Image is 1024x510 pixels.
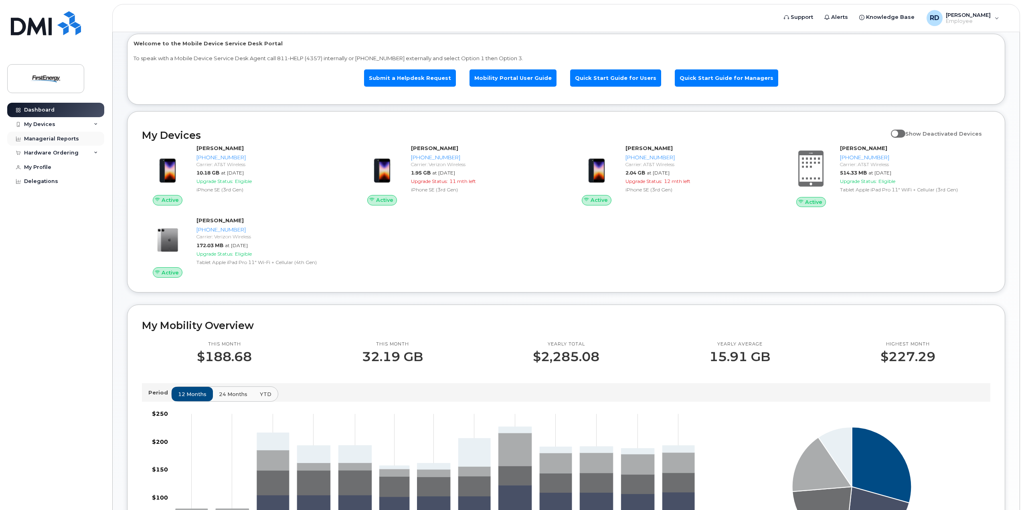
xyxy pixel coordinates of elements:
[819,9,854,25] a: Alerts
[533,341,599,347] p: Yearly total
[196,186,344,193] div: iPhone SE (3rd Gen)
[831,13,848,21] span: Alerts
[196,233,344,240] div: Carrier: Verizon Wireless
[362,349,423,364] p: 32.19 GB
[162,196,179,204] span: Active
[356,144,561,205] a: Active[PERSON_NAME][PHONE_NUMBER]Carrier: Verizon Wireless1.95 GBat [DATE]Upgrade Status:11 mth l...
[946,12,991,18] span: [PERSON_NAME]
[196,161,344,168] div: Carrier: AT&T Wireless
[152,410,168,417] tspan: $250
[921,10,1005,26] div: Rohrer, David J
[840,161,987,168] div: Carrier: AT&T Wireless
[362,341,423,347] p: This month
[411,186,558,193] div: iPhone SE (3rd Gen)
[791,13,813,21] span: Support
[625,170,645,176] span: 2.04 GB
[196,145,244,151] strong: [PERSON_NAME]
[196,154,344,161] div: [PHONE_NUMBER]
[411,178,448,184] span: Upgrade Status:
[197,349,252,364] p: $188.68
[142,144,347,205] a: Active[PERSON_NAME][PHONE_NUMBER]Carrier: AT&T Wireless10.18 GBat [DATE]Upgrade Status:EligibleiP...
[840,186,987,193] div: Tablet Apple iPad Pro 11" WiFi + Cellular (3rd Gen)
[840,178,877,184] span: Upgrade Status:
[675,69,778,87] a: Quick Start Guide for Managers
[470,69,557,87] a: Mobility Portal User Guide
[805,198,822,206] span: Active
[196,170,219,176] span: 10.18 GB
[196,251,233,257] span: Upgrade Status:
[196,226,344,234] div: [PHONE_NUMBER]
[411,145,458,151] strong: [PERSON_NAME]
[432,170,455,176] span: at [DATE]
[411,154,558,161] div: [PHONE_NUMBER]
[880,349,935,364] p: $227.29
[235,178,252,184] span: Eligible
[411,170,431,176] span: 1.95 GB
[571,144,776,205] a: Active[PERSON_NAME][PHONE_NUMBER]Carrier: AT&T Wireless2.04 GBat [DATE]Upgrade Status:12 mth left...
[664,178,690,184] span: 12 mth left
[946,18,991,24] span: Employee
[854,9,920,25] a: Knowledge Base
[709,349,770,364] p: 15.91 GB
[989,475,1018,504] iframe: Messenger Launcher
[134,55,999,62] p: To speak with a Mobile Device Service Desk Agent call 811-HELP (4357) internally or [PHONE_NUMBER...
[148,389,171,396] p: Period
[134,40,999,47] p: Welcome to the Mobile Device Service Desk Portal
[235,251,252,257] span: Eligible
[625,186,773,193] div: iPhone SE (3rd Gen)
[196,178,233,184] span: Upgrade Status:
[257,427,694,469] g: 724-858-8746
[196,217,244,224] strong: [PERSON_NAME]
[411,161,558,168] div: Carrier: Verizon Wireless
[577,148,616,187] img: image20231002-3703462-1angbar.jpeg
[905,130,982,137] span: Show Deactivated Devices
[625,178,662,184] span: Upgrade Status:
[868,170,891,176] span: at [DATE]
[152,494,168,501] tspan: $100
[142,319,990,331] h2: My Mobility Overview
[591,196,608,204] span: Active
[196,259,344,266] div: Tablet Apple iPad Pro 11" Wi-Fi + Cellular (4th Gen)
[709,341,770,347] p: Yearly average
[221,170,244,176] span: at [DATE]
[376,196,393,204] span: Active
[449,178,476,184] span: 11 mth left
[840,170,867,176] span: 514.33 MB
[625,145,673,151] strong: [PERSON_NAME]
[785,144,990,207] a: Active[PERSON_NAME][PHONE_NUMBER]Carrier: AT&T Wireless514.33 MBat [DATE]Upgrade Status:EligibleT...
[866,13,915,21] span: Knowledge Base
[778,9,819,25] a: Support
[219,390,247,398] span: 24 months
[225,242,248,248] span: at [DATE]
[930,13,939,23] span: RD
[533,349,599,364] p: $2,285.08
[162,269,179,276] span: Active
[880,341,935,347] p: Highest month
[260,390,271,398] span: YTD
[152,438,168,445] tspan: $200
[148,221,187,259] img: image20231002-3703462-7tm9rn.jpeg
[196,242,223,248] span: 172.03 MB
[142,217,347,278] a: Active[PERSON_NAME][PHONE_NUMBER]Carrier: Verizon Wireless172.03 MBat [DATE]Upgrade Status:Eligib...
[625,154,773,161] div: [PHONE_NUMBER]
[364,69,456,87] a: Submit a Helpdesk Request
[363,148,401,187] img: image20231002-3703462-1angbar.jpeg
[647,170,670,176] span: at [DATE]
[197,341,252,347] p: This month
[570,69,661,87] a: Quick Start Guide for Users
[891,126,897,132] input: Show Deactivated Devices
[148,148,187,187] img: image20231002-3703462-1angbar.jpeg
[840,154,987,161] div: [PHONE_NUMBER]
[625,161,773,168] div: Carrier: AT&T Wireless
[878,178,895,184] span: Eligible
[840,145,887,151] strong: [PERSON_NAME]
[152,466,168,473] tspan: $150
[142,129,887,141] h2: My Devices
